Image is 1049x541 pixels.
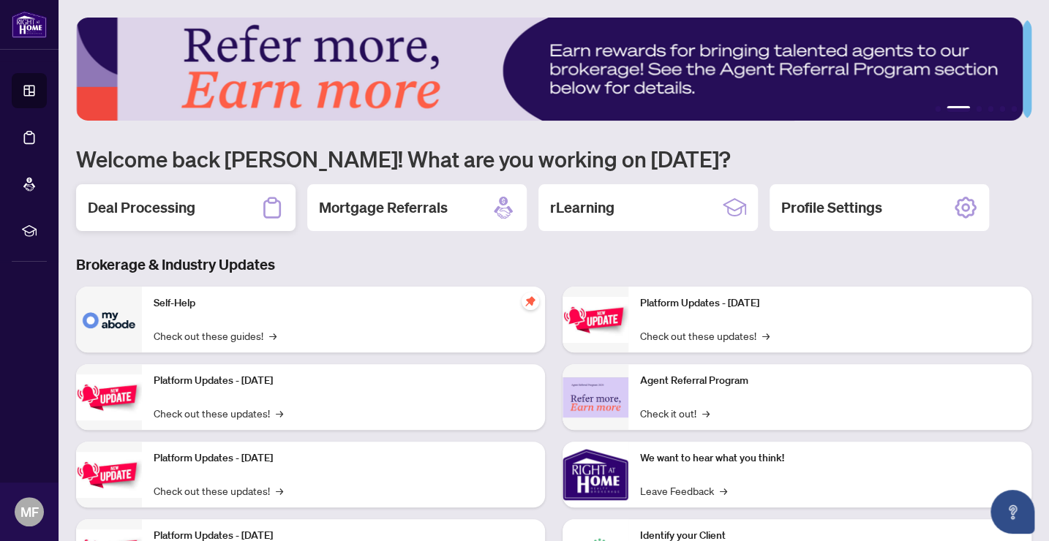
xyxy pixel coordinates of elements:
[947,106,970,112] button: 2
[781,197,882,218] h2: Profile Settings
[276,405,283,421] span: →
[563,442,628,507] img: We want to hear what you think!
[988,106,993,112] button: 4
[276,483,283,499] span: →
[76,145,1031,173] h1: Welcome back [PERSON_NAME]! What are you working on [DATE]?
[154,373,533,389] p: Platform Updates - [DATE]
[550,197,614,218] h2: rLearning
[720,483,727,499] span: →
[154,328,277,344] a: Check out these guides!→
[999,106,1005,112] button: 5
[935,106,941,112] button: 1
[522,292,539,310] span: pushpin
[563,377,628,417] img: Agent Referral Program
[154,405,283,421] a: Check out these updates!→
[154,295,533,311] p: Self-Help
[76,452,142,498] img: Platform Updates - July 21, 2025
[20,502,39,522] span: MF
[990,490,1034,534] button: Open asap
[640,483,727,499] a: Leave Feedback→
[319,197,448,218] h2: Mortgage Referrals
[563,297,628,343] img: Platform Updates - June 23, 2025
[640,405,710,421] a: Check it out!→
[12,11,47,38] img: logo
[640,373,1020,389] p: Agent Referral Program
[154,450,533,466] p: Platform Updates - [DATE]
[76,287,142,352] img: Self-Help
[640,328,770,344] a: Check out these updates!→
[88,197,195,218] h2: Deal Processing
[640,295,1020,311] p: Platform Updates - [DATE]
[762,328,770,344] span: →
[640,450,1020,466] p: We want to hear what you think!
[702,405,710,421] span: →
[154,483,283,499] a: Check out these updates!→
[76,254,1031,275] h3: Brokerage & Industry Updates
[76,374,142,420] img: Platform Updates - September 16, 2025
[76,18,1023,121] img: Slide 1
[976,106,982,112] button: 3
[269,328,277,344] span: →
[1011,106,1017,112] button: 6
